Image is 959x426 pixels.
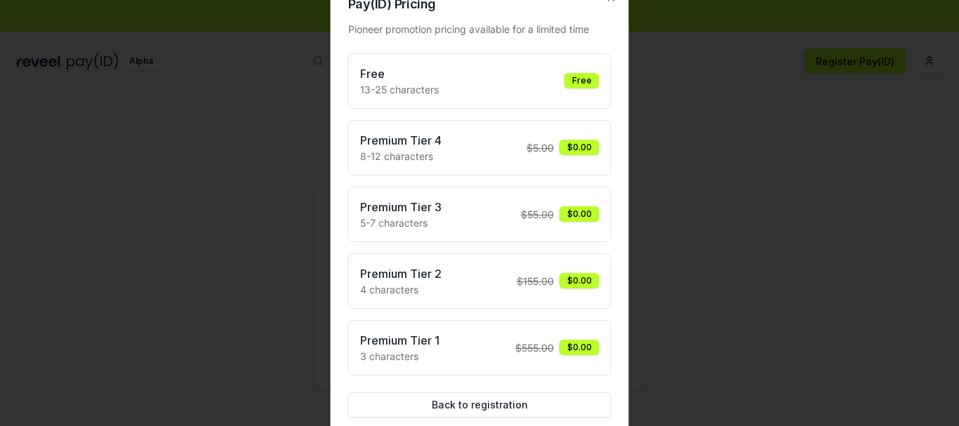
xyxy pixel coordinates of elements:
div: $0.00 [560,340,600,355]
div: Pioneer promotion pricing available for a limited time [348,22,611,36]
p: 4 characters [360,282,442,297]
div: $0.00 [560,273,600,288]
button: Back to registration [348,392,611,418]
p: 13-25 characters [360,82,439,97]
p: 8-12 characters [360,149,442,164]
p: 3 characters [360,349,439,364]
span: $ 555.00 [515,340,554,355]
span: $ 5.00 [527,140,554,155]
div: $0.00 [560,140,600,155]
p: 5-7 characters [360,215,442,230]
h3: Premium Tier 1 [360,332,439,349]
div: $0.00 [560,206,600,222]
span: $ 55.00 [521,207,554,222]
span: $ 155.00 [517,274,554,288]
h3: Premium Tier 3 [360,199,442,215]
h3: Premium Tier 4 [360,132,442,149]
h3: Premium Tier 2 [360,265,442,282]
h3: Free [360,65,439,82]
div: Free [564,73,600,88]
